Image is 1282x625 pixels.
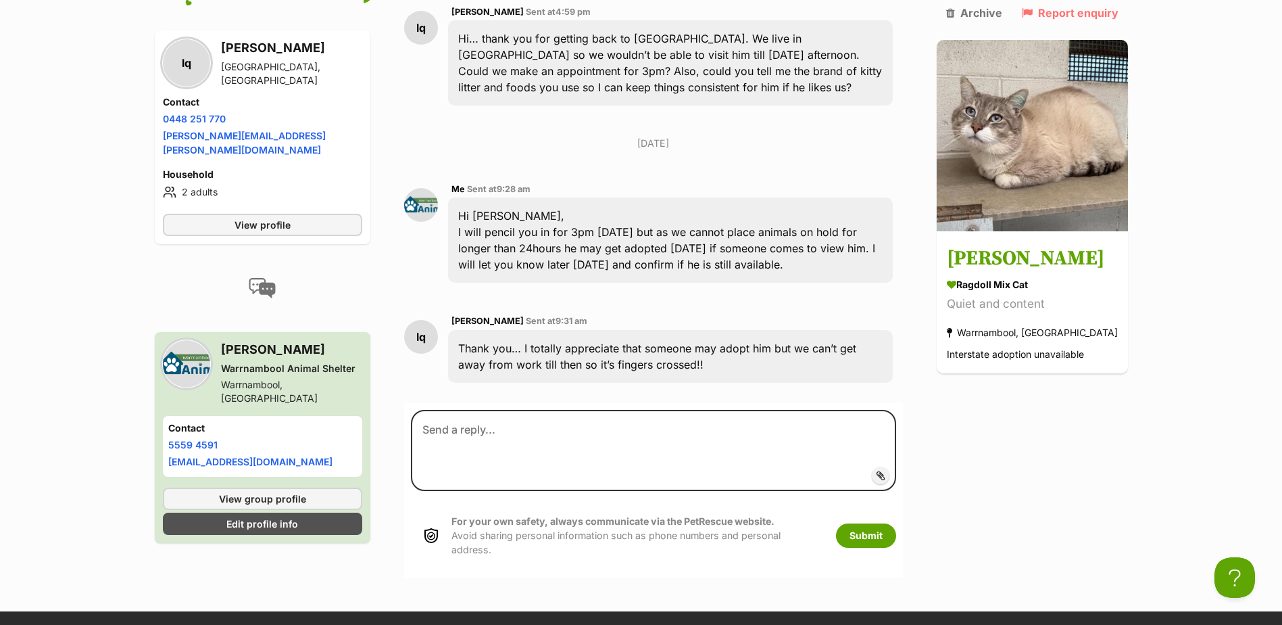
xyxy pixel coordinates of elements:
[937,233,1128,373] a: [PERSON_NAME] Ragdoll Mix Cat Quiet and content Warrnambool, [GEOGRAPHIC_DATA] Interstate adoptio...
[1214,557,1255,598] iframe: Help Scout Beacon - Open
[448,20,892,106] div: Hi… thank you for getting back to [GEOGRAPHIC_DATA]. We live in [GEOGRAPHIC_DATA] so we wouldn’t ...
[556,7,591,17] span: 4:59 pm
[946,7,1002,19] a: Archive
[451,515,774,527] strong: For your own safety, always communicate via the PetRescue website.
[448,330,892,383] div: Thank you… I totally appreciate that someone may adopt him but we can’t get away from work till t...
[168,422,358,436] h4: Contact
[168,440,218,451] a: 5559 4591
[947,277,1118,292] div: Ragdoll Mix Cat
[947,348,1084,360] span: Interstate adoption unavailable
[163,114,226,125] a: 0448 251 770
[163,168,363,182] h4: Household
[404,136,902,150] p: [DATE]
[221,363,363,376] div: Warrnambool Animal Shelter
[221,379,363,406] div: Warrnambool, [GEOGRAPHIC_DATA]
[219,492,306,507] span: View group profile
[836,524,896,548] button: Submit
[404,320,438,354] div: lq
[163,131,326,156] a: [PERSON_NAME][EMAIL_ADDRESS][PERSON_NAME][DOMAIN_NAME]
[163,40,210,87] div: lq
[947,323,1118,342] div: Warrnambool, [GEOGRAPHIC_DATA]
[163,513,363,536] a: Edit profile info
[448,198,892,283] div: Hi [PERSON_NAME], I will pencil you in for 3pm [DATE] but as we cannot place animals on hold for ...
[235,218,291,233] span: View profile
[163,96,363,110] h4: Contact
[467,184,531,194] span: Sent at
[451,316,524,326] span: [PERSON_NAME]
[221,61,363,88] div: [GEOGRAPHIC_DATA], [GEOGRAPHIC_DATA]
[221,341,363,360] h3: [PERSON_NAME]
[451,514,822,557] p: Avoid sharing personal information such as phone numbers and personal address.
[163,488,363,511] a: View group profile
[1022,7,1118,19] a: Report enquiry
[249,279,276,299] img: conversation-icon-4a6f8262b818ee0b60e3300018af0b2d0b884aa5de6e9bcb8d3d4eeb1a70a7c4.svg
[163,341,210,388] img: Warrnambool Animal Shelter profile pic
[526,7,591,17] span: Sent at
[947,244,1118,274] h3: [PERSON_NAME]
[226,517,298,532] span: Edit profile info
[451,7,524,17] span: [PERSON_NAME]
[556,316,587,326] span: 9:31 am
[163,214,363,237] a: View profile
[451,184,465,194] span: Me
[404,11,438,45] div: lq
[937,39,1128,231] img: Stewart
[526,316,587,326] span: Sent at
[947,295,1118,313] div: Quiet and content
[163,185,363,201] li: 2 adults
[404,188,438,222] img: Alicia franklin profile pic
[168,457,332,468] a: [EMAIL_ADDRESS][DOMAIN_NAME]
[497,184,531,194] span: 9:28 am
[221,39,363,58] h3: [PERSON_NAME]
